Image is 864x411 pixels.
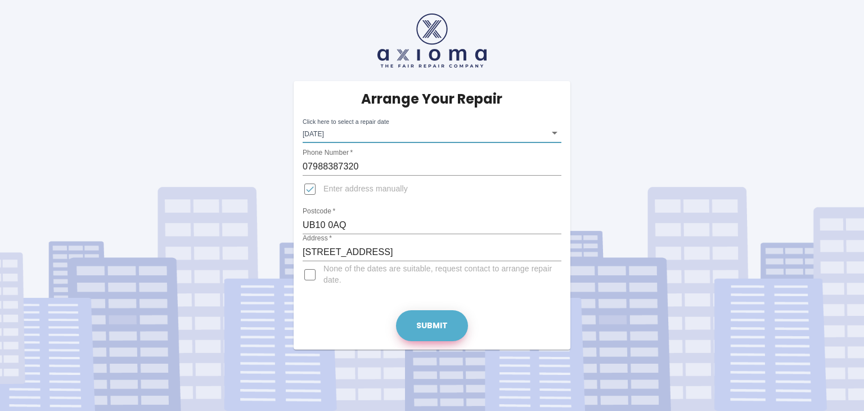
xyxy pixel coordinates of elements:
[303,234,332,243] label: Address
[303,118,389,126] label: Click here to select a repair date
[303,148,353,158] label: Phone Number
[396,310,468,341] button: Submit
[303,207,335,216] label: Postcode
[323,184,408,195] span: Enter address manually
[323,263,552,286] span: None of the dates are suitable, request contact to arrange repair date.
[377,14,487,68] img: axioma
[303,123,561,143] div: [DATE]
[361,90,502,108] h5: Arrange Your Repair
